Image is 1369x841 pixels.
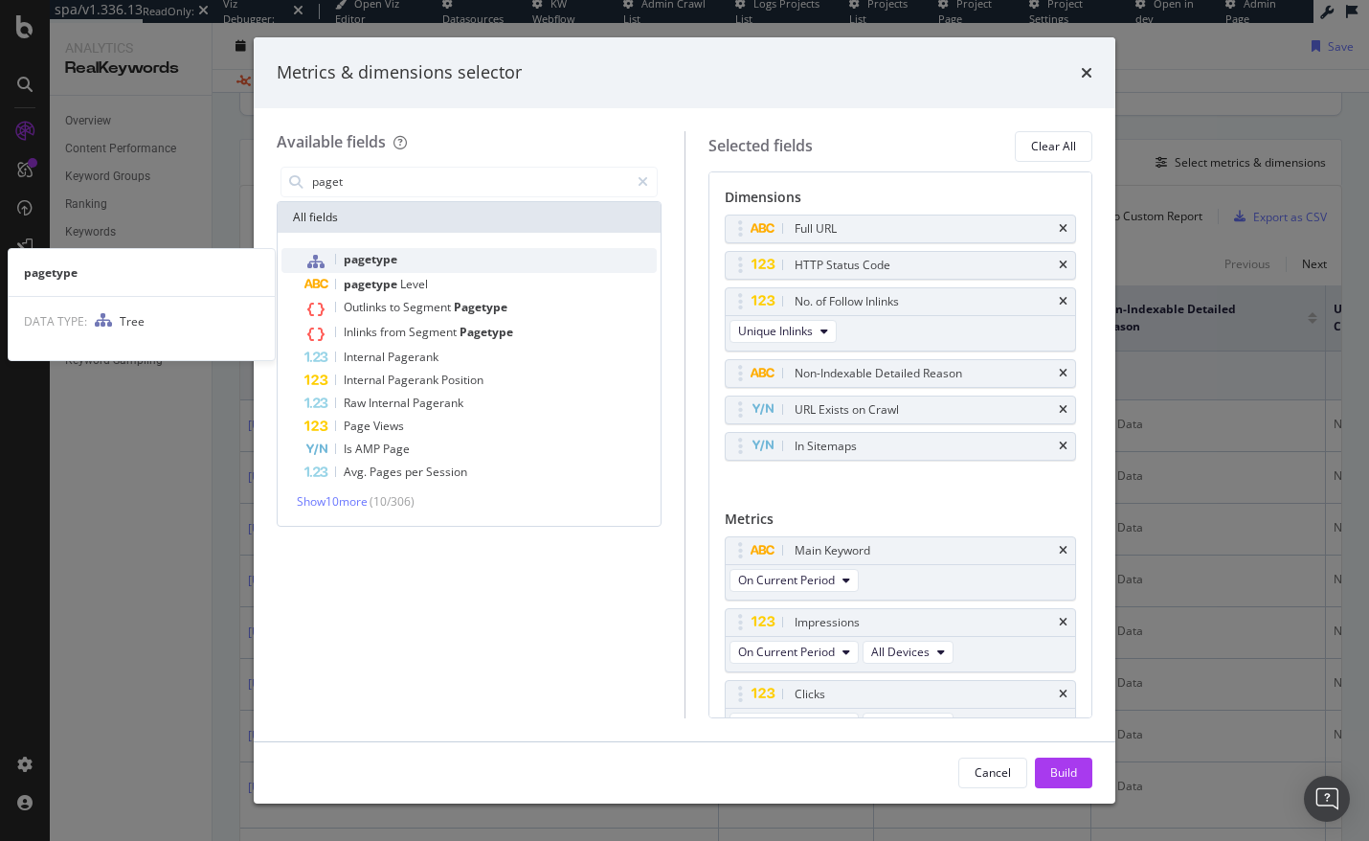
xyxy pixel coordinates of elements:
[277,60,522,85] div: Metrics & dimensions selector
[400,276,428,292] span: Level
[1059,545,1067,557] div: times
[369,395,413,411] span: Internal
[9,264,275,281] div: pagetype
[344,418,373,434] span: Page
[1059,223,1067,235] div: times
[725,510,1077,536] div: Metrics
[344,251,397,267] span: pagetype
[370,493,415,510] span: ( 10 / 306 )
[725,432,1077,461] div: In Sitemapstimes
[405,464,426,480] span: per
[738,716,835,732] span: On Current Period
[254,37,1115,804] div: modal
[277,131,386,152] div: Available fields
[1304,776,1350,822] div: Open Intercom Messenger
[738,644,835,660] span: On Current Period
[403,299,454,315] span: Segment
[1050,764,1077,781] div: Build
[725,287,1077,352] div: No. of Follow InlinkstimesUnique Inlinks
[1059,368,1067,379] div: times
[380,324,409,340] span: from
[708,135,813,157] div: Selected fields
[355,441,383,457] span: AMP
[795,685,825,704] div: Clicks
[344,299,390,315] span: Outlinks
[729,569,859,592] button: On Current Period
[344,441,355,457] span: Is
[278,202,661,233] div: All fields
[344,464,370,480] span: Avg.
[958,758,1027,788] button: Cancel
[297,493,368,510] span: Show 10 more
[344,395,369,411] span: Raw
[729,320,837,343] button: Unique Inlinks
[1059,441,1067,452] div: times
[1081,60,1092,85] div: times
[795,613,860,632] div: Impressions
[725,396,1077,424] div: URL Exists on Crawltimes
[795,292,899,311] div: No. of Follow Inlinks
[725,608,1077,672] div: ImpressionstimesOn Current PeriodAll Devices
[795,256,890,275] div: HTTP Status Code
[426,464,467,480] span: Session
[725,536,1077,601] div: Main KeywordtimesOn Current Period
[1059,617,1067,628] div: times
[1059,260,1067,271] div: times
[1059,296,1067,307] div: times
[725,251,1077,280] div: HTTP Status Codetimes
[729,641,859,664] button: On Current Period
[863,641,954,664] button: All Devices
[795,219,837,239] div: Full URL
[975,764,1011,781] div: Cancel
[1035,758,1092,788] button: Build
[738,323,813,339] span: Unique Inlinks
[1059,404,1067,416] div: times
[409,324,460,340] span: Segment
[725,359,1077,388] div: Non-Indexable Detailed Reasontimes
[310,168,629,196] input: Search by field name
[1031,138,1076,154] div: Clear All
[738,572,835,588] span: On Current Period
[388,349,438,365] span: Pagerank
[413,395,463,411] span: Pagerank
[370,464,405,480] span: Pages
[454,299,507,315] span: Pagetype
[383,441,410,457] span: Page
[871,716,930,732] span: All Devices
[344,372,388,388] span: Internal
[388,372,441,388] span: Pagerank
[795,437,857,456] div: In Sitemaps
[795,400,899,420] div: URL Exists on Crawl
[344,349,388,365] span: Internal
[725,188,1077,215] div: Dimensions
[460,324,513,340] span: Pagetype
[390,299,403,315] span: to
[795,541,870,560] div: Main Keyword
[795,364,962,383] div: Non-Indexable Detailed Reason
[871,644,930,660] span: All Devices
[1059,689,1067,700] div: times
[1015,131,1092,162] button: Clear All
[344,276,400,292] span: pagetype
[863,713,954,736] button: All Devices
[729,713,859,736] button: On Current Period
[725,680,1077,744] div: ClickstimesOn Current PeriodAll Devices
[373,418,404,434] span: Views
[344,324,380,340] span: Inlinks
[441,372,483,388] span: Position
[725,215,1077,243] div: Full URLtimes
